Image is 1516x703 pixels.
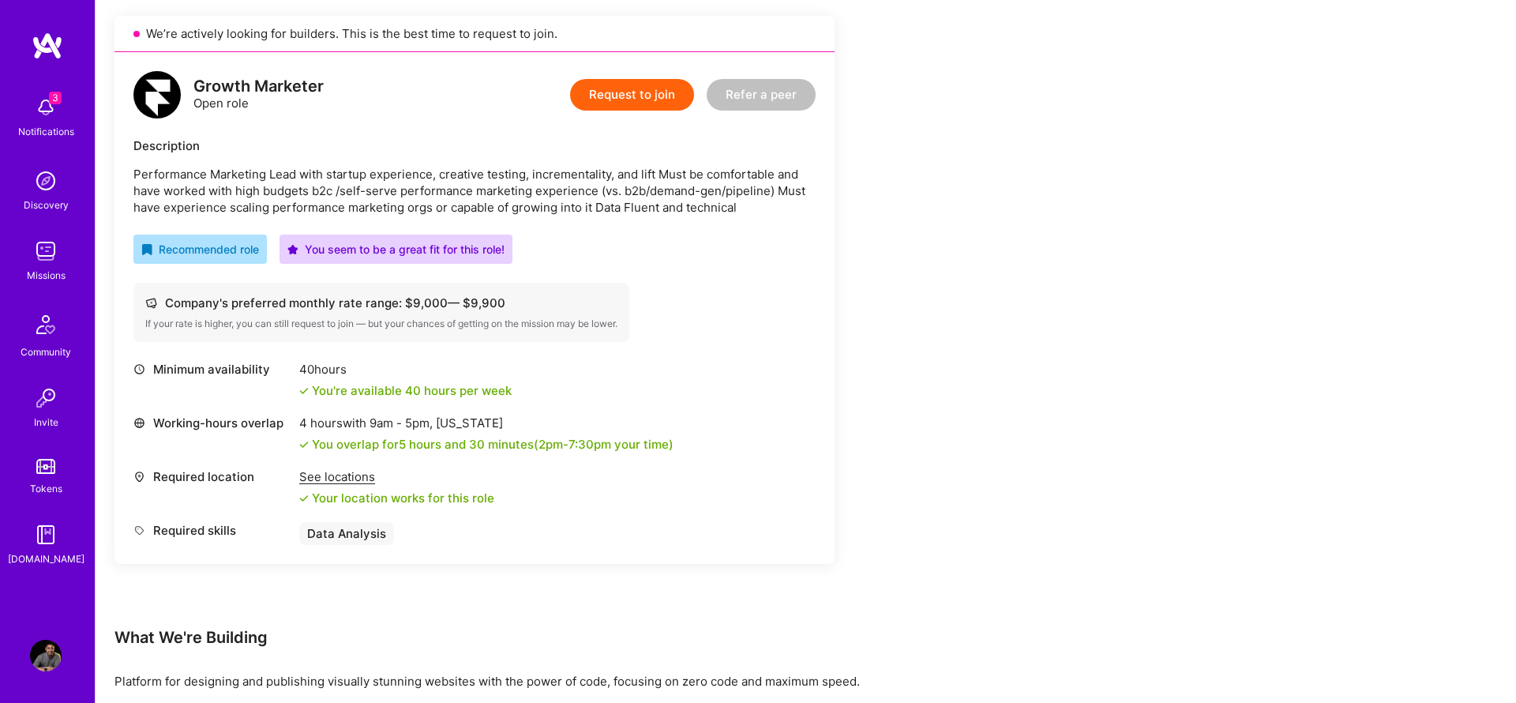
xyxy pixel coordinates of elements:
[114,627,1062,648] div: What We're Building
[366,415,436,430] span: 9am - 5pm ,
[299,494,309,503] i: icon Check
[30,480,62,497] div: Tokens
[30,519,62,551] img: guide book
[299,382,512,399] div: You're available 40 hours per week
[8,551,84,567] div: [DOMAIN_NAME]
[145,297,157,309] i: icon Cash
[299,386,309,396] i: icon Check
[30,165,62,197] img: discovery
[133,417,145,429] i: icon World
[193,78,324,111] div: Open role
[570,79,694,111] button: Request to join
[24,197,69,213] div: Discovery
[133,524,145,536] i: icon Tag
[299,522,394,545] div: Data Analysis
[145,318,617,330] div: If your rate is higher, you can still request to join — but your chances of getting on the missio...
[141,244,152,255] i: icon RecommendedBadge
[133,71,181,118] img: logo
[133,415,291,431] div: Working-hours overlap
[133,361,291,378] div: Minimum availability
[193,78,324,95] div: Growth Marketer
[299,415,674,431] div: 4 hours with [US_STATE]
[299,361,512,378] div: 40 hours
[312,436,674,453] div: You overlap for 5 hours and 30 minutes ( your time)
[707,79,816,111] button: Refer a peer
[287,241,505,258] div: You seem to be a great fit for this role!
[141,241,259,258] div: Recommended role
[30,640,62,671] img: User Avatar
[299,490,494,506] div: Your location works for this role
[133,522,291,539] div: Required skills
[34,414,58,430] div: Invite
[133,137,816,154] div: Description
[49,92,62,104] span: 3
[133,166,816,216] p: Performance Marketing Lead with startup experience, creative testing, incrementality, and lift Mu...
[538,437,611,452] span: 2pm - 7:30pm
[133,363,145,375] i: icon Clock
[36,459,55,474] img: tokens
[287,244,298,255] i: icon PurpleStar
[30,92,62,123] img: bell
[18,123,74,140] div: Notifications
[21,344,71,360] div: Community
[114,673,1062,690] div: Platform for designing and publishing visually stunning websites with the power of code, focusing...
[30,235,62,267] img: teamwork
[299,440,309,449] i: icon Check
[133,471,145,483] i: icon Location
[32,32,63,60] img: logo
[145,295,617,311] div: Company's preferred monthly rate range: $ 9,000 — $ 9,900
[114,16,835,52] div: We’re actively looking for builders. This is the best time to request to join.
[27,306,65,344] img: Community
[133,468,291,485] div: Required location
[299,468,494,485] div: See locations
[30,382,62,414] img: Invite
[27,267,66,284] div: Missions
